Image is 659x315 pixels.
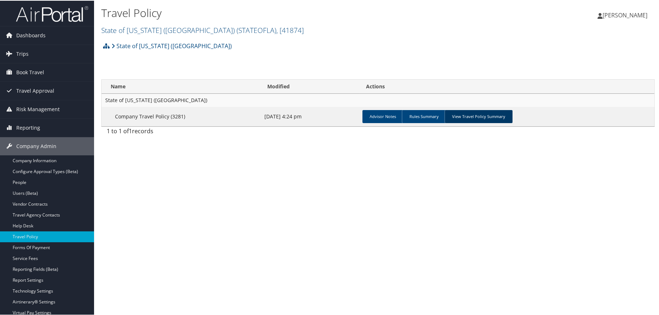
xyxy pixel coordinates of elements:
div: 1 to 1 of records [107,126,234,138]
span: Reporting [16,118,40,136]
td: [DATE] 4:24 pm [261,106,360,126]
span: 1 [129,126,132,134]
a: View Travel Policy Summary [445,109,513,122]
a: State of [US_STATE] ([GEOGRAPHIC_DATA]) [101,25,304,34]
span: Trips [16,44,29,62]
th: Actions [360,79,654,93]
h1: Travel Policy [101,5,470,20]
span: , [ 41874 ] [276,25,304,34]
td: Company Travel Policy (3281) [102,106,261,126]
span: [PERSON_NAME] [603,10,647,18]
td: State of [US_STATE] ([GEOGRAPHIC_DATA]) [102,93,654,106]
th: Modified: activate to sort column ascending [261,79,360,93]
span: Travel Approval [16,81,54,99]
a: State of [US_STATE] ([GEOGRAPHIC_DATA]) [111,38,232,52]
a: [PERSON_NAME] [598,4,655,25]
a: Rules Summary [402,109,446,122]
span: Risk Management [16,100,60,118]
a: Advisor Notes [362,109,403,122]
span: Book Travel [16,63,44,81]
span: ( STATEOFLA ) [237,25,276,34]
th: Name: activate to sort column ascending [102,79,261,93]
span: Dashboards [16,26,46,44]
img: airportal-logo.png [16,5,88,22]
span: Company Admin [16,136,56,155]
